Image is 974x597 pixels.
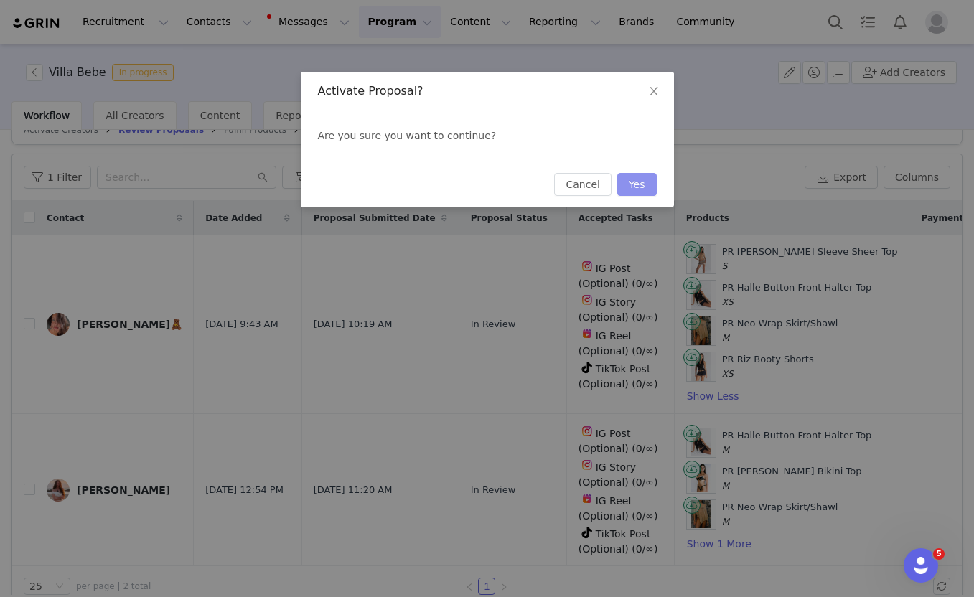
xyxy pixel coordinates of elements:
[617,173,657,196] button: Yes
[301,111,674,161] div: Are you sure you want to continue?
[554,173,611,196] button: Cancel
[318,83,657,99] div: Activate Proposal?
[648,85,660,97] i: icon: close
[634,72,674,112] button: Close
[933,548,945,560] span: 5
[904,548,938,583] iframe: Intercom live chat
